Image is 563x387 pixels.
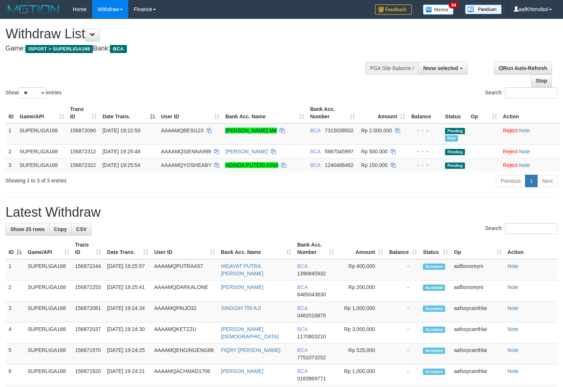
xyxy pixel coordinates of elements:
[494,62,552,74] a: Run Auto-Refresh
[451,259,504,280] td: aafbovsreyni
[420,238,451,259] th: Status: activate to sort column ascending
[6,4,62,15] img: MOTION_logo.png
[294,238,337,259] th: Bank Acc. Number: activate to sort column ascending
[72,365,104,386] td: 156871920
[451,301,504,322] td: aafsoycanthlai
[451,344,504,365] td: aafsoycanthlai
[6,205,557,220] h1: Latest Withdraw
[6,280,25,301] td: 2
[161,162,212,168] span: AAAAMQYOSHEABY
[423,369,445,375] span: Accepted
[6,144,17,158] td: 2
[104,259,151,280] td: [DATE] 19:25:57
[531,74,552,87] a: Stop
[337,322,386,344] td: Rp 3,000,000
[411,127,439,134] div: - - -
[72,259,104,280] td: 156872244
[297,355,326,360] span: Copy 7751073252 to clipboard
[408,102,442,123] th: Balance
[6,223,49,236] a: Show 25 rows
[451,238,504,259] th: Op: activate to sort column ascending
[496,175,525,187] a: Previous
[17,158,67,172] td: SUPERLIGA168
[6,238,25,259] th: ID: activate to sort column descending
[158,102,222,123] th: User ID: activate to sort column ascending
[411,148,439,155] div: - - -
[221,305,261,311] a: SINGGIH TRI AJI
[325,162,354,168] span: Copy 1240486462 to clipboard
[423,327,445,333] span: Accepted
[337,365,386,386] td: Rp 1,000,000
[49,223,72,236] a: Copy
[6,322,25,344] td: 4
[508,284,519,290] a: Note
[297,368,307,374] span: BCA
[102,128,140,133] span: [DATE] 19:22:59
[221,326,279,339] a: [PERSON_NAME][DEMOGRAPHIC_DATA]
[418,62,468,74] button: None selected
[485,223,557,234] label: Search:
[500,144,560,158] td: ·
[445,135,458,142] span: Marked by aafsoycanthlai
[151,301,218,322] td: AAAAMQPAIJO32
[297,334,326,339] span: Copy 1170803210 to clipboard
[423,306,445,312] span: Accepted
[25,301,72,322] td: SUPERLIGA168
[423,65,458,71] span: None selected
[104,365,151,386] td: [DATE] 19:24:21
[151,280,218,301] td: AAAAMQDARKALONE
[451,280,504,301] td: aafbovsreyni
[104,344,151,365] td: [DATE] 19:24:25
[525,175,538,187] a: 1
[337,238,386,259] th: Amount: activate to sort column ascending
[221,368,263,374] a: [PERSON_NAME]
[6,174,229,184] div: Showing 1 to 3 of 3 entries
[218,238,294,259] th: Bank Acc. Name: activate to sort column ascending
[411,161,439,169] div: - - -
[6,45,368,52] h4: Game: Bank:
[503,162,518,168] a: Reject
[161,128,204,133] span: AAAAMQBESI123
[72,280,104,301] td: 156872253
[508,263,519,269] a: Note
[358,102,408,123] th: Amount: activate to sort column ascending
[72,344,104,365] td: 156871970
[297,263,307,269] span: BCA
[72,301,104,322] td: 156872081
[6,259,25,280] td: 1
[225,128,277,133] a: [PERSON_NAME] MA
[361,149,388,154] span: Rp 500.000
[104,238,151,259] th: Date Trans.: activate to sort column ascending
[386,301,420,322] td: -
[104,301,151,322] td: [DATE] 19:24:34
[110,45,126,53] span: BCA
[423,285,445,291] span: Accepted
[505,223,557,234] input: Search:
[221,347,280,353] a: FIQRY [PERSON_NAME]
[225,149,268,154] a: [PERSON_NAME]
[519,162,530,168] a: Note
[6,123,17,145] td: 1
[151,344,218,365] td: AAAAMQENGINGENG68
[297,376,326,381] span: Copy 0183969771 to clipboard
[337,344,386,365] td: Rp 525,000
[310,149,320,154] span: BCA
[72,238,104,259] th: Trans ID: activate to sort column ascending
[297,326,307,332] span: BCA
[445,163,465,169] span: Pending
[325,149,354,154] span: Copy 5667045997 to clipboard
[70,162,96,168] span: 156872322
[17,144,67,158] td: SUPERLIGA168
[310,128,320,133] span: BCA
[151,322,218,344] td: AAAAMQKETZZU
[25,344,72,365] td: SUPERLIGA168
[25,259,72,280] td: SUPERLIGA168
[519,128,530,133] a: Note
[386,344,420,365] td: -
[25,365,72,386] td: SUPERLIGA168
[70,149,96,154] span: 156872312
[337,301,386,322] td: Rp 1,000,000
[67,102,100,123] th: Trans ID: activate to sort column ascending
[445,149,465,155] span: Pending
[508,305,519,311] a: Note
